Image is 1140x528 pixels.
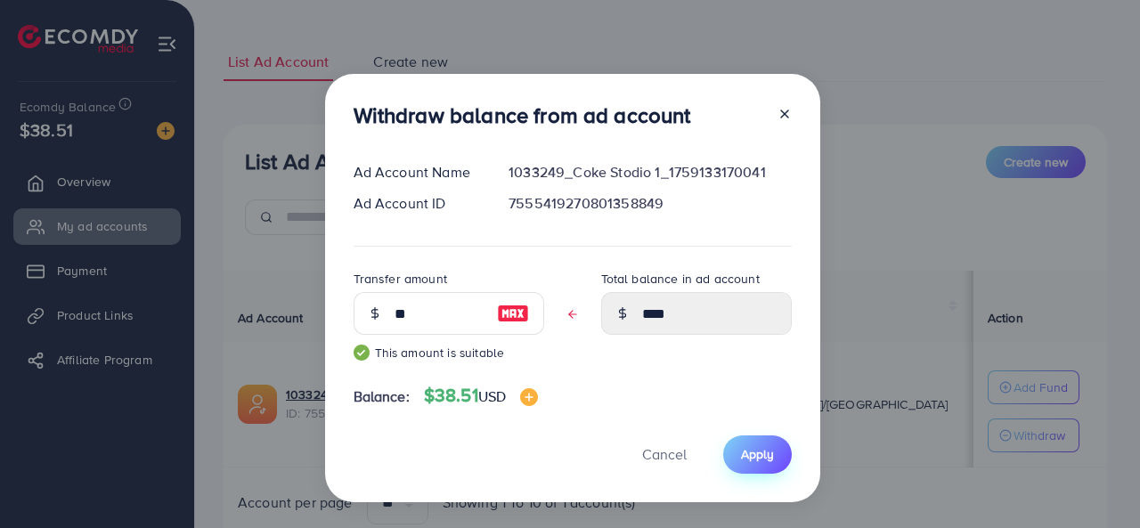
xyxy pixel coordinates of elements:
span: Cancel [642,444,687,464]
span: Balance: [354,386,410,407]
h3: Withdraw balance from ad account [354,102,691,128]
label: Total balance in ad account [601,270,760,288]
img: image [497,303,529,324]
iframe: Chat [1064,448,1127,515]
img: image [520,388,538,406]
h4: $38.51 [424,385,538,407]
span: Apply [741,445,774,463]
div: 7555419270801358849 [494,193,805,214]
small: This amount is suitable [354,344,544,361]
div: Ad Account ID [339,193,495,214]
label: Transfer amount [354,270,447,288]
img: guide [354,345,370,361]
span: USD [478,386,506,406]
div: Ad Account Name [339,162,495,183]
button: Cancel [620,435,709,474]
div: 1033249_Coke Stodio 1_1759133170041 [494,162,805,183]
button: Apply [723,435,792,474]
